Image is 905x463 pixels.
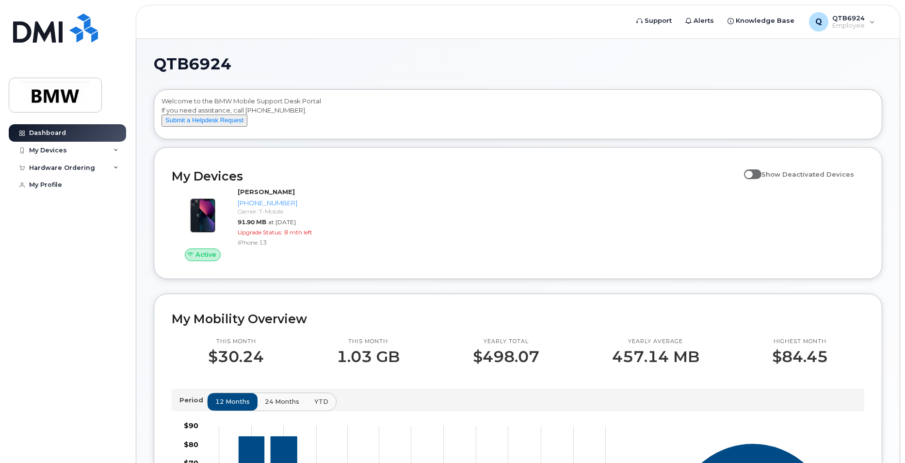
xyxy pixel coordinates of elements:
p: $498.07 [473,348,539,365]
p: $30.24 [208,348,264,365]
div: iPhone 13 [238,238,332,247]
span: 24 months [265,397,299,406]
input: Show Deactivated Devices [744,165,752,173]
strong: [PERSON_NAME] [238,188,295,196]
button: Submit a Helpdesk Request [162,115,247,127]
p: This month [337,338,400,346]
span: Upgrade Status: [238,229,282,236]
div: Carrier: T-Mobile [238,207,332,215]
span: YTD [314,397,328,406]
p: This month [208,338,264,346]
span: at [DATE] [268,218,296,226]
span: Show Deactivated Devices [761,170,854,178]
p: Period [179,396,207,405]
h2: My Devices [172,169,739,183]
span: Active [195,250,216,259]
p: Yearly average [612,338,699,346]
p: Yearly total [473,338,539,346]
p: 1.03 GB [337,348,400,365]
a: Submit a Helpdesk Request [162,116,247,124]
p: Highest month [772,338,828,346]
div: [PHONE_NUMBER] [238,198,332,208]
tspan: $80 [184,440,198,448]
img: image20231002-3703462-1ig824h.jpeg [179,192,226,239]
div: Welcome to the BMW Mobile Support Desk Portal If you need assistance, call [PHONE_NUMBER]. [162,97,874,135]
p: $84.45 [772,348,828,365]
tspan: $90 [184,421,198,430]
h2: My Mobility Overview [172,312,864,326]
span: 8 mth left [284,229,312,236]
span: 91.90 MB [238,218,266,226]
p: 457.14 MB [612,348,699,365]
span: QTB6924 [154,57,231,71]
a: Active[PERSON_NAME][PHONE_NUMBER]Carrier: T-Mobile91.90 MBat [DATE]Upgrade Status:8 mth leftiPhon... [172,187,336,261]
